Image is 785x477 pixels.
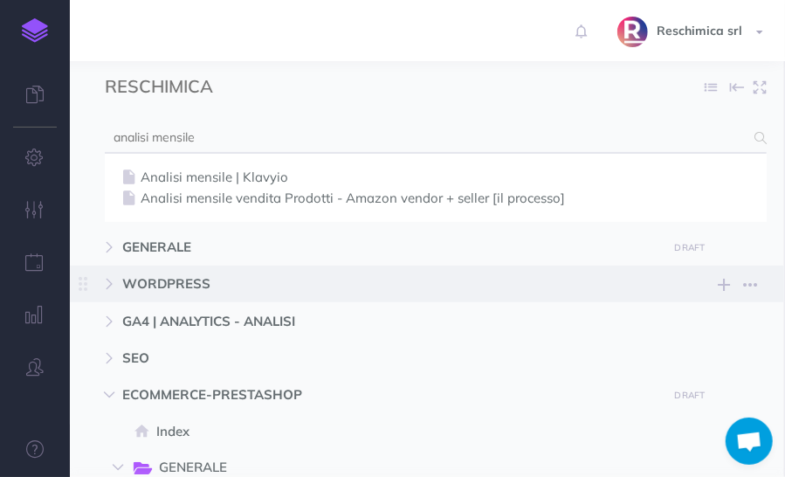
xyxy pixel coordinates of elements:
[118,188,754,209] a: Analisi mensile vendita Prodotti - Amazon vendor + seller [il processo]
[22,18,48,43] img: logo-mark.svg
[617,17,648,47] img: SYa4djqk1Oq5LKxmPekz2tk21Z5wK9RqXEiubV6a.png
[726,418,773,465] a: Aprire la chat
[668,238,712,258] button: DRAFT
[122,311,658,332] span: GA4 | ANALYTICS - ANALISI
[105,122,744,154] input: Search
[648,23,751,38] span: Reschimica srl
[122,384,658,405] span: ECOMMERCE-PRESTASHOP
[122,273,658,294] span: WORDPRESS
[105,74,310,100] input: Documentation Name
[668,385,712,405] button: DRAFT
[156,421,679,442] span: Index
[118,167,754,188] a: Analisi mensile | Klavyio
[675,390,706,401] small: DRAFT
[122,348,658,369] span: SEO
[675,242,706,253] small: DRAFT
[122,237,658,258] span: GENERALE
